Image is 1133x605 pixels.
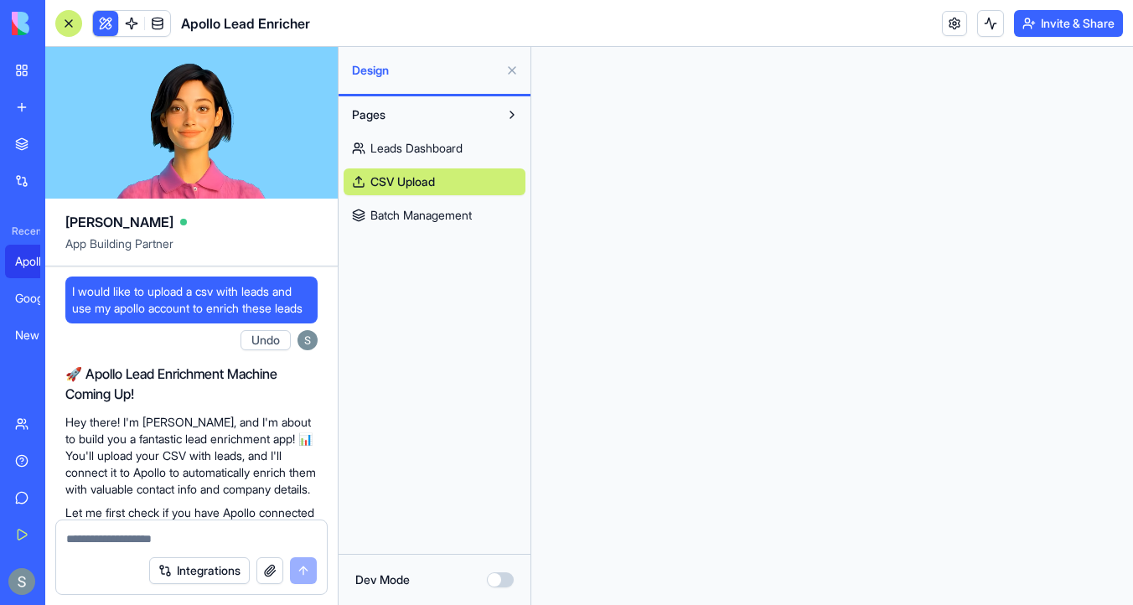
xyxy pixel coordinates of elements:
[344,101,499,128] button: Pages
[5,245,72,278] a: Apollo Lead Enricher
[65,504,318,538] p: Let me first check if you have Apollo connected to your workspace...
[5,225,40,238] span: Recent
[297,330,318,350] img: ACg8ocKnDTHbS00rqwWSHQfXf8ia04QnQtz5EDX_Ef5UNrjqV-k=s96-c
[181,13,310,34] span: Apollo Lead Enricher
[241,330,291,350] button: Undo
[344,168,525,195] a: CSV Upload
[370,140,463,157] span: Leads Dashboard
[15,253,62,270] div: Apollo Lead Enricher
[370,173,435,190] span: CSV Upload
[65,414,318,498] p: Hey there! I'm [PERSON_NAME], and I'm about to build you a fantastic lead enrichment app! 📊 You'l...
[1014,10,1123,37] button: Invite & Share
[65,235,318,266] span: App Building Partner
[65,364,318,404] h2: 🚀 Apollo Lead Enrichment Machine Coming Up!
[344,202,525,229] a: Batch Management
[15,327,62,344] div: New App
[65,212,173,232] span: [PERSON_NAME]
[149,557,250,584] button: Integrations
[8,568,35,595] img: ACg8ocKnDTHbS00rqwWSHQfXf8ia04QnQtz5EDX_Ef5UNrjqV-k=s96-c
[15,290,62,307] div: Google Docs Explorer
[344,135,525,162] a: Leads Dashboard
[370,207,472,224] span: Batch Management
[12,12,116,35] img: logo
[352,106,385,123] span: Pages
[5,318,72,352] a: New App
[5,282,72,315] a: Google Docs Explorer
[355,571,410,588] label: Dev Mode
[352,62,499,79] span: Design
[72,283,311,317] span: I would like to upload a csv with leads and use my apollo account to enrich these leads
